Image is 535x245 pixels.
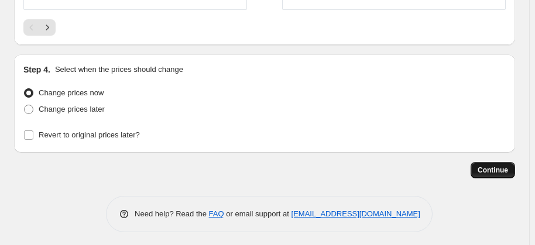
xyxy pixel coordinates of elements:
h2: Step 4. [23,64,50,75]
span: Change prices later [39,105,105,113]
span: Revert to original prices later? [39,130,140,139]
nav: Pagination [23,19,56,36]
span: Continue [478,165,508,175]
p: Select when the prices should change [55,64,183,75]
span: Change prices now [39,88,104,97]
a: FAQ [209,209,224,218]
span: or email support at [224,209,291,218]
a: [EMAIL_ADDRESS][DOMAIN_NAME] [291,209,420,218]
span: Need help? Read the [135,209,209,218]
button: Continue [471,162,515,178]
button: Next [39,19,56,36]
